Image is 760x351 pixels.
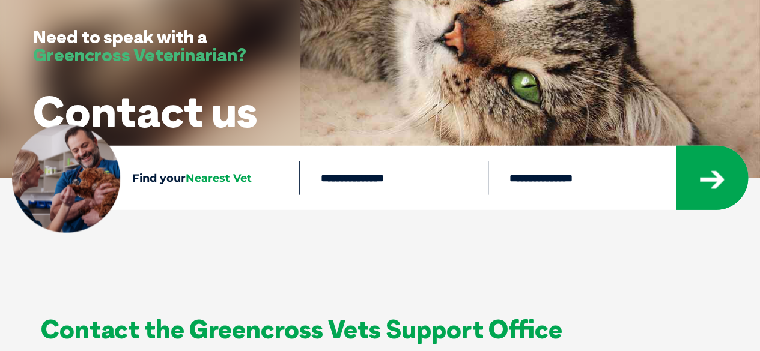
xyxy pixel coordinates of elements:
[33,28,246,64] h3: Need to speak with a
[41,317,720,342] h1: Contact the Greencross Vets Support Office
[33,43,246,66] span: Greencross Veterinarian?
[186,171,252,184] span: Nearest Vet
[132,172,299,183] h4: Find your
[33,88,257,135] h1: Contact us
[737,55,749,67] button: Search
